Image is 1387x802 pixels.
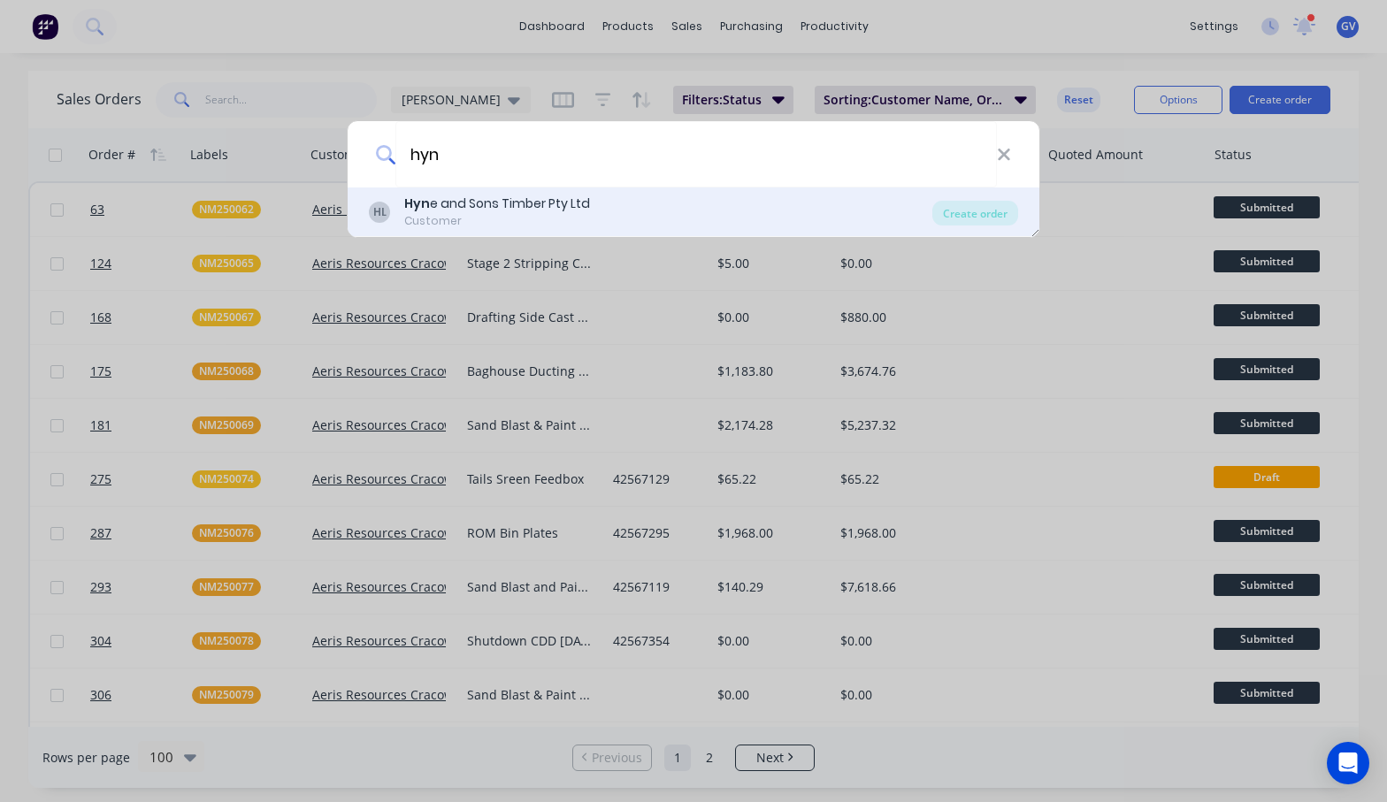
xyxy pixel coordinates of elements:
[404,195,430,212] b: Hyn
[932,201,1018,225] div: Create order
[404,195,590,213] div: e and Sons Timber Pty Ltd
[395,121,997,187] input: Enter a customer name to create a new order...
[369,202,390,223] div: HL
[1327,742,1369,784] div: Open Intercom Messenger
[404,213,590,229] div: Customer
